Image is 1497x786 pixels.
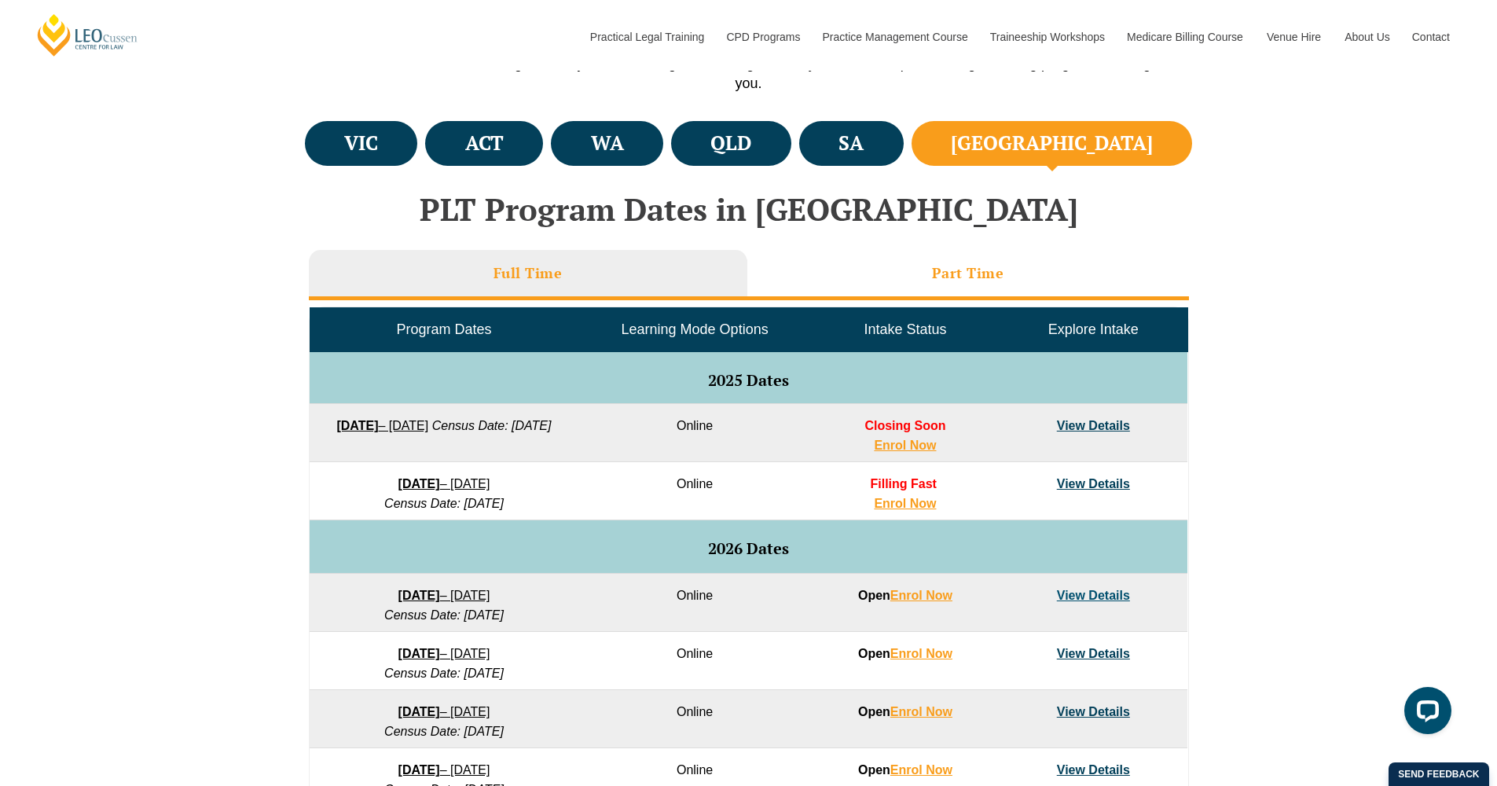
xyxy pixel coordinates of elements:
[398,647,490,660] a: [DATE]– [DATE]
[1057,419,1130,432] a: View Details
[336,419,378,432] strong: [DATE]
[864,321,946,337] span: Intake Status
[336,419,428,432] a: [DATE]– [DATE]
[1392,681,1458,747] iframe: LiveChat chat widget
[622,321,769,337] span: Learning Mode Options
[858,763,952,777] strong: Open
[874,439,936,452] a: Enrol Now
[890,705,952,718] a: Enrol Now
[398,763,490,777] a: [DATE]– [DATE]
[578,574,811,632] td: Online
[591,130,624,156] h4: WA
[890,647,952,660] a: Enrol Now
[344,130,378,156] h4: VIC
[1057,763,1130,777] a: View Details
[1057,589,1130,602] a: View Details
[1057,477,1130,490] a: View Details
[714,3,810,71] a: CPD Programs
[870,477,936,490] span: Filling Fast
[493,264,563,282] h3: Full Time
[396,321,491,337] span: Program Dates
[932,264,1004,282] h3: Part Time
[384,497,504,510] em: Census Date: [DATE]
[398,477,440,490] strong: [DATE]
[578,404,811,462] td: Online
[578,690,811,748] td: Online
[890,589,952,602] a: Enrol Now
[398,705,440,718] strong: [DATE]
[578,462,811,520] td: Online
[864,419,945,432] span: Closing Soon
[398,705,490,718] a: [DATE]– [DATE]
[874,497,936,510] a: Enrol Now
[465,130,504,156] h4: ACT
[858,589,952,602] strong: Open
[1057,647,1130,660] a: View Details
[710,130,751,156] h4: QLD
[398,647,440,660] strong: [DATE]
[890,763,952,777] a: Enrol Now
[1333,3,1400,71] a: About Us
[301,54,1197,94] p: With more than 10 intakes throughout the year and a range of learning modes, you can find a pract...
[951,130,1153,156] h4: [GEOGRAPHIC_DATA]
[398,589,440,602] strong: [DATE]
[978,3,1115,71] a: Traineeship Workshops
[578,3,715,71] a: Practical Legal Training
[1115,3,1255,71] a: Medicare Billing Course
[1057,705,1130,718] a: View Details
[858,705,952,718] strong: Open
[432,419,552,432] em: Census Date: [DATE]
[398,763,440,777] strong: [DATE]
[858,647,952,660] strong: Open
[578,632,811,690] td: Online
[1255,3,1333,71] a: Venue Hire
[811,3,978,71] a: Practice Management Course
[838,130,864,156] h4: SA
[398,589,490,602] a: [DATE]– [DATE]
[1048,321,1139,337] span: Explore Intake
[384,608,504,622] em: Census Date: [DATE]
[35,13,140,57] a: [PERSON_NAME] Centre for Law
[384,667,504,680] em: Census Date: [DATE]
[398,477,490,490] a: [DATE]– [DATE]
[301,192,1197,226] h2: PLT Program Dates in [GEOGRAPHIC_DATA]
[708,369,789,391] span: 2025 Dates
[1400,3,1462,71] a: Contact
[384,725,504,738] em: Census Date: [DATE]
[708,538,789,559] span: 2026 Dates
